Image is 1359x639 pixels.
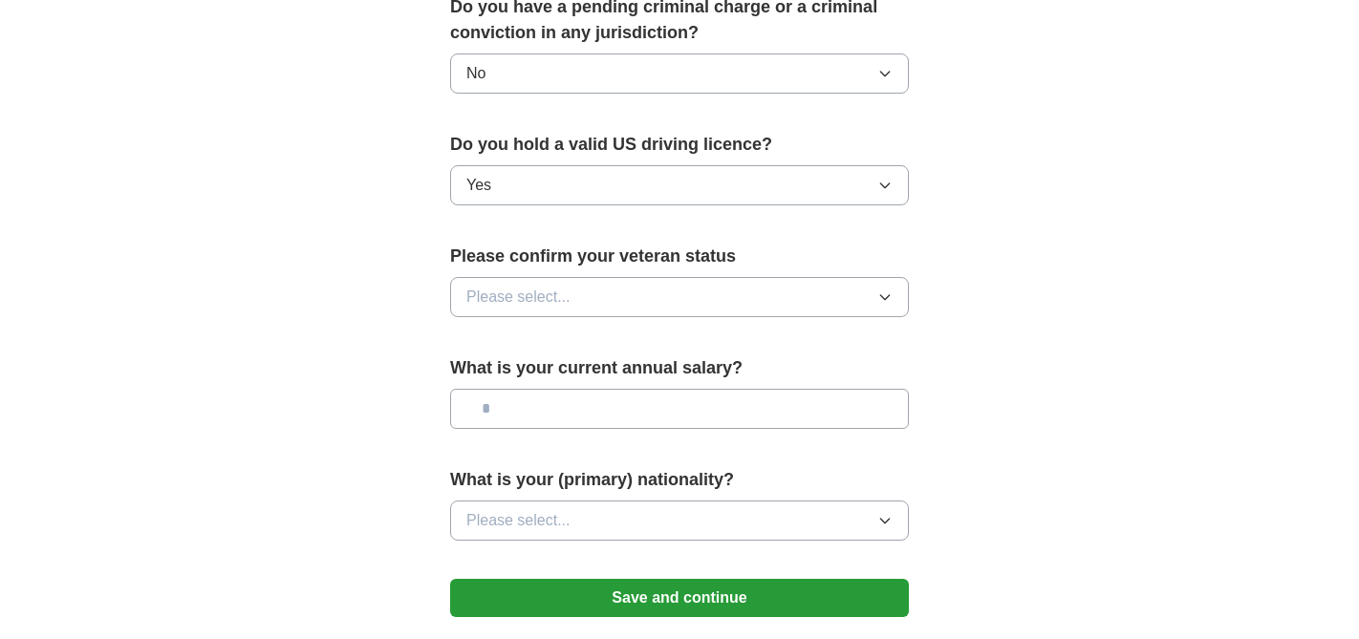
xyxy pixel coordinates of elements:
span: Please select... [466,509,571,532]
button: Save and continue [450,579,909,617]
button: No [450,53,909,94]
button: Yes [450,165,909,205]
span: No [466,62,485,85]
span: Yes [466,174,491,197]
span: Please select... [466,286,571,309]
button: Please select... [450,501,909,541]
label: Do you hold a valid US driving licence? [450,132,909,158]
label: What is your (primary) nationality? [450,467,909,493]
button: Please select... [450,277,909,317]
label: What is your current annual salary? [450,355,909,381]
label: Please confirm your veteran status [450,244,909,269]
